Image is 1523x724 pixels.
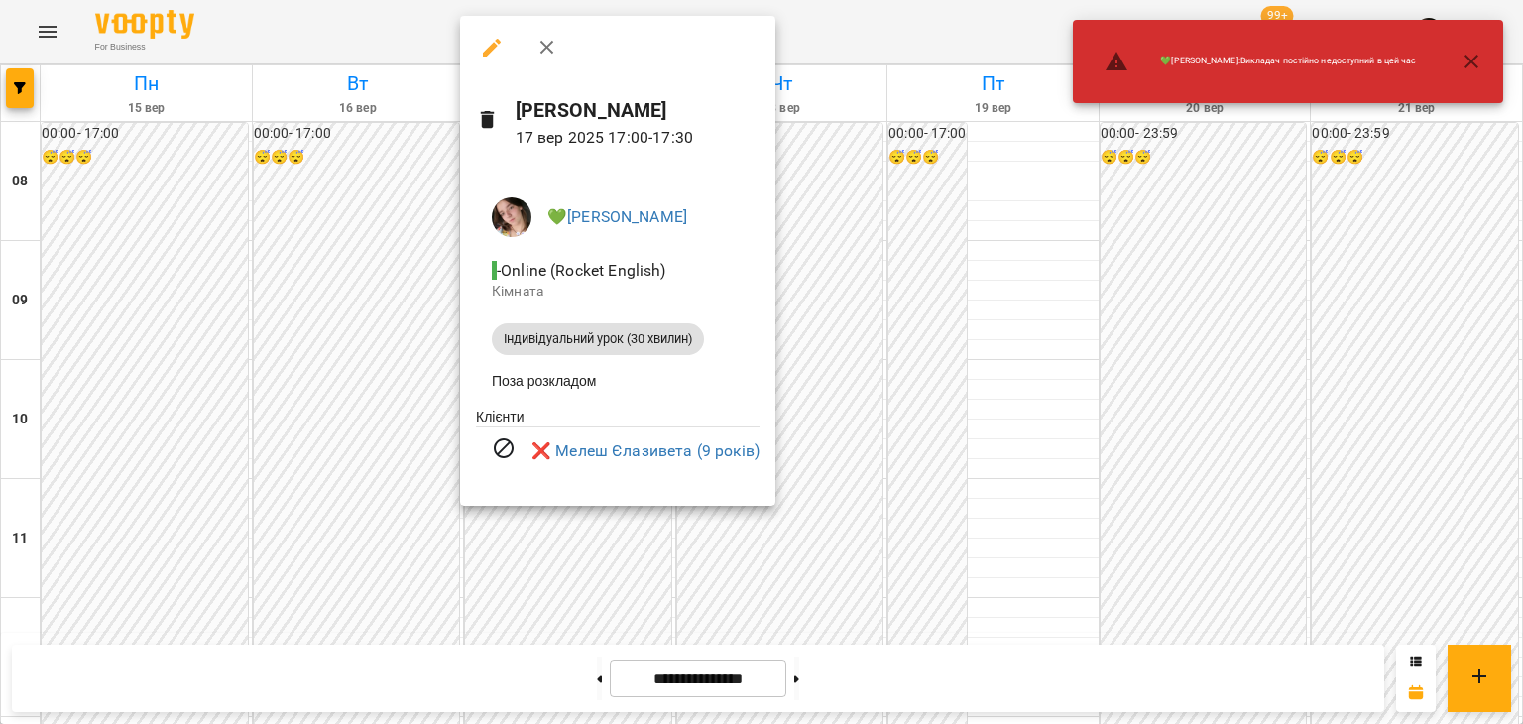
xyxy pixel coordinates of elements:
[516,126,760,150] p: 17 вер 2025 17:00 - 17:30
[547,207,687,226] a: 💚[PERSON_NAME]
[476,407,760,483] ul: Клієнти
[492,330,704,348] span: Індивідуальний урок (30 хвилин)
[1089,42,1432,81] li: 💚[PERSON_NAME] : Викладач постійно недоступний в цей час
[492,282,744,302] p: Кімната
[492,261,670,280] span: - Online (Rocket English)
[492,436,516,460] svg: Візит скасовано
[531,439,760,463] a: ❌ Мелеш Єлазивета (9 років)
[492,197,531,237] img: 9ac0326d5e285a2fd7627c501726c539.jpeg
[516,95,760,126] h6: [PERSON_NAME]
[476,363,760,399] li: Поза розкладом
